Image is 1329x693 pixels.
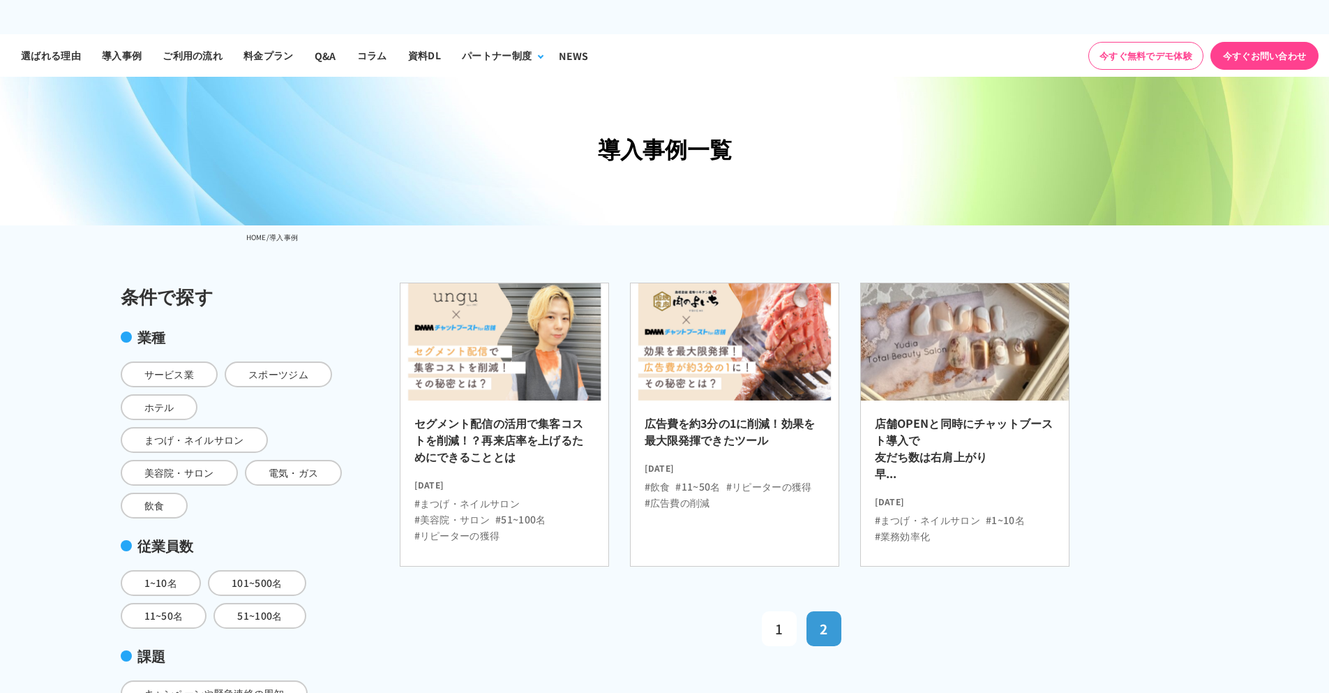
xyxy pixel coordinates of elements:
[1088,42,1203,70] a: 今すぐ無料でデモ体験
[548,34,599,77] a: NEWS
[860,283,1069,567] a: 店舗OPENと同時にチャットブースト導入で友だち数は右肩上がり早... [DATE] #まつげ・ネイルサロン#1~10名#業務効率化
[245,460,343,486] span: 電気・ガス
[121,646,344,666] div: 課題
[875,415,1055,490] h2: 店舗OPENと同時にチャットブースト導入で 友だち数は右肩上がり 早...
[246,232,266,242] a: HOME
[269,229,298,246] li: 導入事例
[1210,42,1319,70] a: 今すぐお問い合わせ
[121,327,344,348] div: 業種
[121,535,344,556] div: 従業員数
[630,283,839,567] a: 広告費を約3分の1に削減！効果を最大限発揮できたツール [DATE] #飲食#11~50名#リピーターの獲得#広告費の削減
[875,513,981,528] li: #まつげ・ネイルサロン
[726,479,812,494] li: #リピーターの獲得
[246,132,1083,166] h1: 導入事例一覧
[398,34,451,77] a: 資料DL
[414,512,490,527] li: #美容院・サロン
[875,529,931,544] li: #業務効率化
[645,415,825,456] h2: 広告費を約3分の1に削減！効果を最大限発揮できたツール
[347,34,398,77] a: コラム
[675,479,720,494] li: #11~50名
[213,603,306,629] span: 51~100名
[495,512,546,527] li: #51~100名
[225,362,332,387] span: スポーツジム
[121,427,268,453] span: まつげ・ネイルサロン
[121,493,188,519] span: 飲食
[645,479,670,494] li: #飲食
[10,34,91,77] a: 選ばれる理由
[414,415,594,473] h2: セグメント配信の活用で集客コストを削減！？再来店率を上げるためにできることとは
[414,496,520,511] li: #まつげ・ネイルサロン
[266,229,269,246] li: /
[208,570,306,596] span: 101~500名
[414,473,594,491] time: [DATE]
[762,611,797,646] a: 1
[91,34,152,77] a: 導入事例
[304,34,347,77] a: Q&A
[121,570,202,596] span: 1~10名
[820,619,827,638] span: 2
[121,283,344,310] div: 条件で探す
[121,603,207,629] span: 11~50名
[462,48,532,63] div: パートナー制度
[645,456,825,474] time: [DATE]
[121,362,218,387] span: サービス業
[986,513,1025,528] li: #1~10名
[775,619,783,638] span: 1
[152,34,233,77] a: ご利用の流れ
[400,283,609,567] a: セグメント配信の活用で集客コストを削減！？再来店率を上げるためにできることとは [DATE] #まつげ・ネイルサロン#美容院・サロン#51~100名#リピーターの獲得
[121,460,238,486] span: 美容院・サロン
[414,528,500,543] li: #リピーターの獲得
[875,490,1055,507] time: [DATE]
[121,394,198,420] span: ホテル
[233,34,304,77] a: 料金プラン
[645,495,710,510] li: #広告費の削減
